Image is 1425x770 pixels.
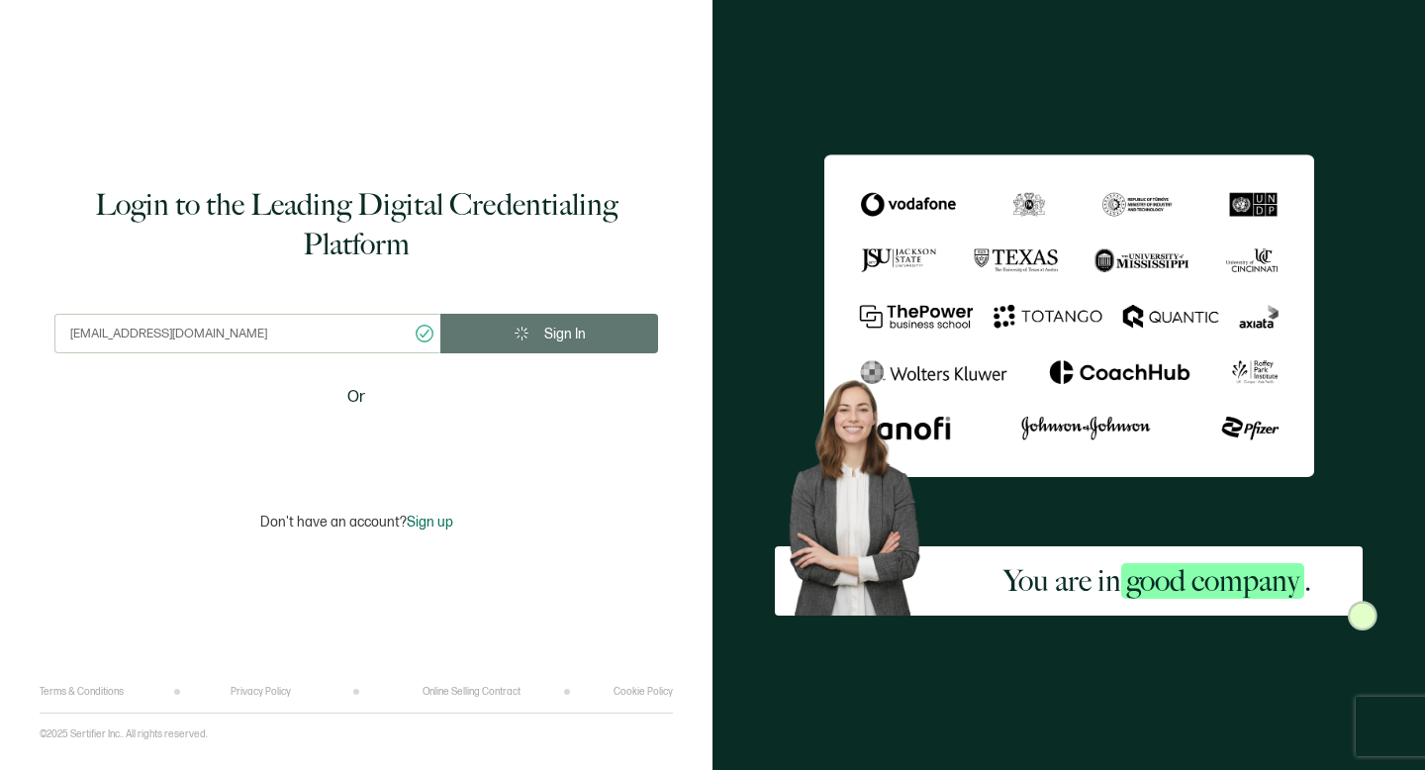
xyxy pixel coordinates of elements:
p: ©2025 Sertifier Inc.. All rights reserved. [40,728,208,740]
h2: You are in . [1003,561,1311,601]
input: Enter your work email address [54,314,440,353]
p: Don't have an account? [260,514,453,530]
span: good company [1121,563,1304,599]
a: Privacy Policy [231,686,291,698]
img: Sertifier Login - You are in <span class="strong-h">good company</span>. Hero [775,368,951,616]
ion-icon: checkmark circle outline [414,323,435,344]
a: Cookie Policy [614,686,673,698]
h1: Login to the Leading Digital Credentialing Platform [54,185,658,264]
a: Online Selling Contract [423,686,521,698]
span: Sign up [407,514,453,530]
span: Or [347,385,365,410]
img: Sertifier Login [1348,601,1377,630]
iframe: Sign in with Google Button [233,423,480,466]
img: Sertifier Login - You are in <span class="strong-h">good company</span>. [824,154,1314,477]
a: Terms & Conditions [40,686,124,698]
